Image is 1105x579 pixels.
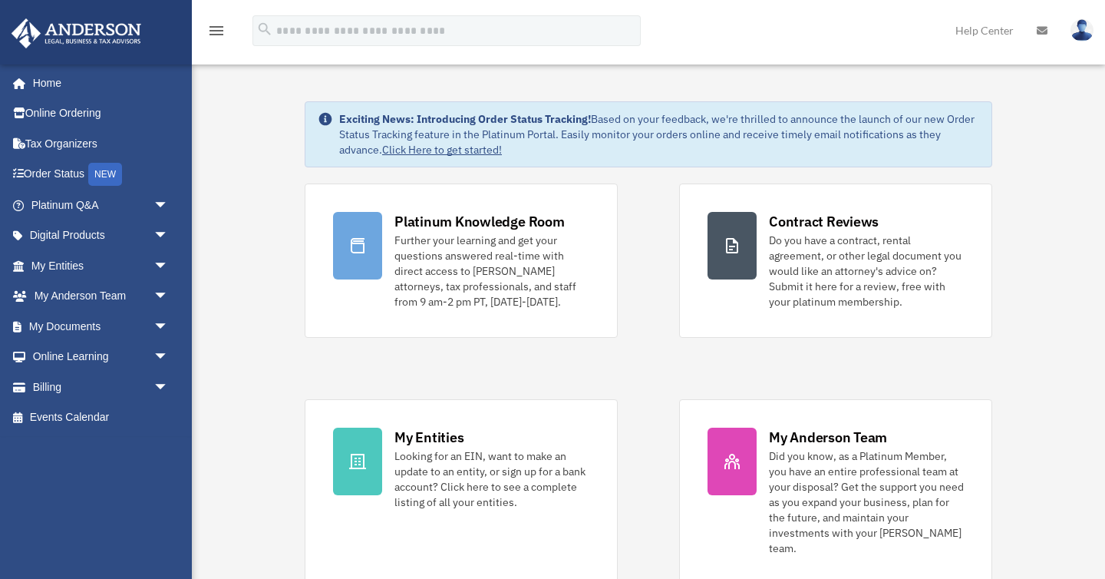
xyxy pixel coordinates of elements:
a: Platinum Q&Aarrow_drop_down [11,190,192,220]
a: Online Learningarrow_drop_down [11,342,192,372]
span: arrow_drop_down [153,311,184,342]
span: arrow_drop_down [153,220,184,252]
a: My Anderson Teamarrow_drop_down [11,281,192,312]
a: Contract Reviews Do you have a contract, rental agreement, or other legal document you would like... [679,184,992,338]
a: Platinum Knowledge Room Further your learning and get your questions answered real-time with dire... [305,184,618,338]
a: Billingarrow_drop_down [11,372,192,402]
a: menu [207,27,226,40]
span: arrow_drop_down [153,342,184,373]
div: Platinum Knowledge Room [394,212,565,231]
img: User Pic [1070,19,1093,41]
span: arrow_drop_down [153,372,184,403]
div: My Anderson Team [769,428,887,447]
div: Did you know, as a Platinum Member, you have an entire professional team at your disposal? Get th... [769,448,964,556]
div: Looking for an EIN, want to make an update to an entity, or sign up for a bank account? Click her... [394,448,589,510]
i: menu [207,22,226,40]
div: Based on your feedback, we're thrilled to announce the launch of our new Order Status Tracking fe... [339,111,979,157]
a: My Documentsarrow_drop_down [11,311,192,342]
span: arrow_drop_down [153,190,184,221]
div: Do you have a contract, rental agreement, or other legal document you would like an attorney's ad... [769,233,964,309]
a: Home [11,68,184,98]
a: Click Here to get started! [382,143,502,157]
div: My Entities [394,428,463,447]
a: Events Calendar [11,402,192,433]
a: My Entitiesarrow_drop_down [11,250,192,281]
a: Tax Organizers [11,128,192,159]
i: search [256,21,273,38]
span: arrow_drop_down [153,250,184,282]
div: NEW [88,163,122,186]
div: Contract Reviews [769,212,879,231]
span: arrow_drop_down [153,281,184,313]
div: Further your learning and get your questions answered real-time with direct access to [PERSON_NAM... [394,233,589,309]
strong: Exciting News: Introducing Order Status Tracking! [339,112,591,126]
img: Anderson Advisors Platinum Portal [7,18,146,48]
a: Online Ordering [11,98,192,129]
a: Order StatusNEW [11,159,192,190]
a: Digital Productsarrow_drop_down [11,220,192,251]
